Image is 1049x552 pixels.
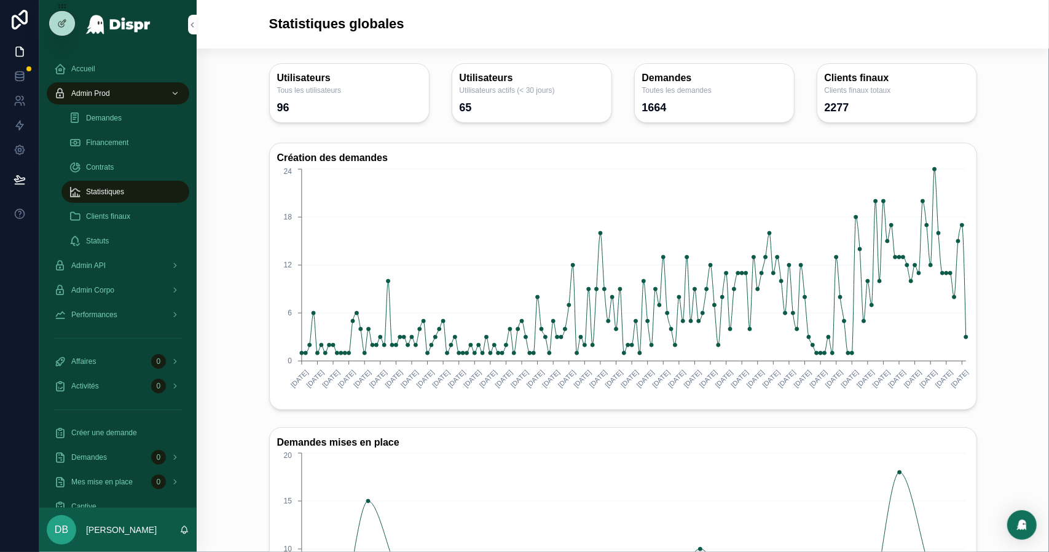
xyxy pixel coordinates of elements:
[289,368,309,388] text: [DATE]
[47,422,189,444] a: Créer une demande
[277,100,289,115] div: 96
[86,162,114,172] span: Contrats
[902,368,922,388] text: [DATE]
[635,368,655,388] text: [DATE]
[151,379,166,393] div: 0
[61,156,189,178] a: Contrats
[776,368,796,388] text: [DATE]
[47,279,189,301] a: Admin Corpo
[47,495,189,518] a: Captive
[71,261,106,270] span: Admin API
[713,368,734,388] text: [DATE]
[823,368,844,388] text: [DATE]
[277,151,969,166] h3: Création des demandes
[85,15,151,34] img: App logo
[587,368,608,388] text: [DATE]
[71,477,133,487] span: Mes mise en place
[47,82,189,104] a: Admin Prod
[61,230,189,252] a: Statuts
[61,107,189,129] a: Demandes
[541,368,561,388] text: [DATE]
[887,368,907,388] text: [DATE]
[283,213,292,221] tspan: 18
[71,357,96,366] span: Affaires
[792,368,812,388] text: [DATE]
[493,368,514,388] text: [DATE]
[320,368,340,388] text: [DATE]
[86,211,130,221] span: Clients finaux
[47,375,189,397] a: Activités0
[336,368,356,388] text: [DATE]
[460,71,604,85] h3: Utilisateurs
[283,497,292,506] tspan: 15
[71,285,114,295] span: Admin Corpo
[47,350,189,373] a: Affaires0
[71,381,99,391] span: Activités
[151,475,166,489] div: 0
[47,58,189,80] a: Accueil
[825,71,969,85] h3: Clients finaux
[525,368,545,388] text: [DATE]
[572,368,592,388] text: [DATE]
[71,310,117,320] span: Performances
[55,522,68,537] span: DB
[39,49,197,508] div: scrollable content
[477,368,498,388] text: [DATE]
[431,368,451,388] text: [DATE]
[761,368,781,388] text: [DATE]
[642,85,787,95] span: Toutes les demandes
[283,167,292,176] tspan: 24
[71,502,96,511] span: Captive
[642,71,787,85] h3: Demandes
[86,187,124,197] span: Statistiques
[47,446,189,468] a: Demandes0
[855,368,875,388] text: [DATE]
[283,452,292,460] tspan: 20
[47,304,189,326] a: Performances
[277,166,969,402] div: chart
[288,357,292,365] tspan: 0
[825,85,969,95] span: Clients finaux totaux
[269,15,404,34] h1: Statistiques globales
[399,368,419,388] text: [DATE]
[729,368,750,388] text: [DATE]
[556,368,576,388] text: [DATE]
[871,368,891,388] text: [DATE]
[305,368,325,388] text: [DATE]
[61,132,189,154] a: Financement
[745,368,765,388] text: [DATE]
[825,100,849,115] div: 2277
[71,89,110,98] span: Admin Prod
[86,113,122,123] span: Demandes
[666,368,686,388] text: [DATE]
[61,205,189,227] a: Clients finaux
[808,368,828,388] text: [DATE]
[509,368,529,388] text: [DATE]
[367,368,388,388] text: [DATE]
[61,181,189,203] a: Statistiques
[71,452,107,462] span: Demandes
[283,261,292,269] tspan: 12
[682,368,702,388] text: [DATE]
[86,524,157,536] p: [PERSON_NAME]
[277,71,422,85] h3: Utilisateurs
[47,254,189,277] a: Admin API
[71,428,137,438] span: Créer une demande
[460,100,472,115] div: 65
[47,471,189,493] a: Mes mise en place0
[603,368,624,388] text: [DATE]
[651,368,671,388] text: [DATE]
[949,368,970,388] text: [DATE]
[383,368,404,388] text: [DATE]
[277,85,422,95] span: Tous les utilisateurs
[151,450,166,465] div: 0
[460,85,604,95] span: Utilisateurs actifs (< 30 jours)
[462,368,482,388] text: [DATE]
[446,368,466,388] text: [DATE]
[415,368,435,388] text: [DATE]
[151,354,166,369] div: 0
[277,435,969,451] h3: Demandes mises en place
[352,368,372,388] text: [DATE]
[1007,510,1037,540] div: Open Intercom Messenger
[619,368,640,388] text: [DATE]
